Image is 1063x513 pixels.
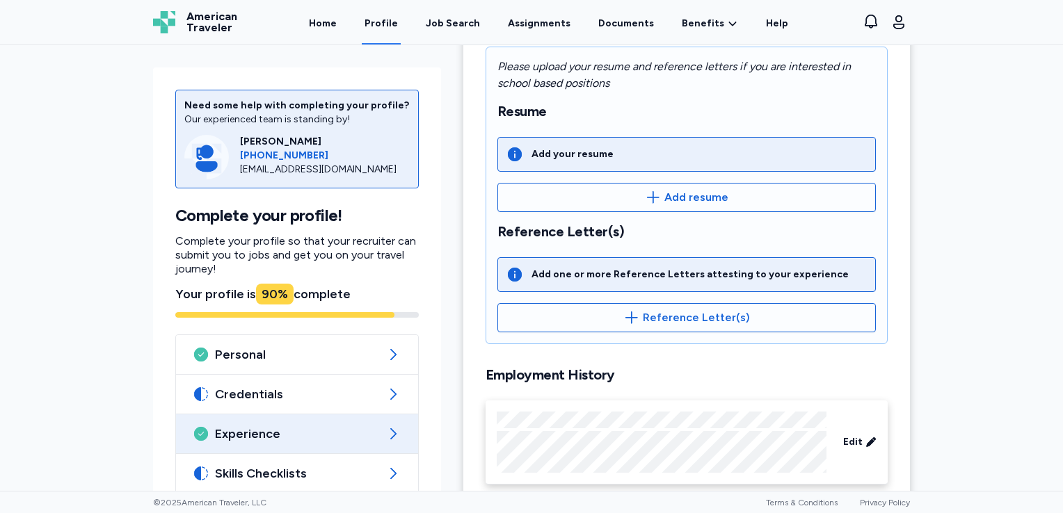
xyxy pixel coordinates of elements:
span: Add resume [664,189,728,206]
button: Add resume [497,183,876,212]
div: Job Search [426,17,480,31]
div: [PERSON_NAME] [240,135,410,149]
span: Experience [215,425,379,442]
img: Logo [153,11,175,33]
a: [PHONE_NUMBER] [240,149,410,163]
div: Please upload your resume and reference letters if you are interested in school based positions [497,58,876,92]
div: Your profile is complete [175,284,419,304]
a: Benefits [682,17,738,31]
div: Our experienced team is standing by! [184,113,410,127]
img: Consultant [184,135,229,179]
h2: Resume [497,103,876,120]
div: Add your resume [531,147,614,161]
h1: Complete your profile! [175,205,419,226]
span: Reference Letter(s) [643,309,750,326]
h2: Reference Letter(s) [497,223,876,241]
span: Personal [215,346,379,363]
span: Benefits [682,17,724,31]
button: Reference Letter(s) [497,303,876,332]
span: American Traveler [186,11,237,33]
p: Complete your profile so that your recruiter can submit you to jobs and get you on your travel jo... [175,234,419,276]
div: 90 % [256,284,294,304]
a: Profile [362,1,401,44]
a: Terms & Conditions [766,498,838,507]
span: Credentials [215,386,379,402]
div: Edit [486,400,888,484]
h2: Employment History [486,366,888,384]
div: [EMAIL_ADDRESS][DOMAIN_NAME] [240,163,410,177]
a: Privacy Policy [860,498,910,507]
span: Skills Checklists [215,465,379,482]
span: © 2025 American Traveler, LLC [153,497,266,508]
span: Edit [843,435,863,449]
div: Add one or more Reference Letters attesting to your experience [531,268,849,282]
div: Need some help with completing your profile? [184,99,410,113]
